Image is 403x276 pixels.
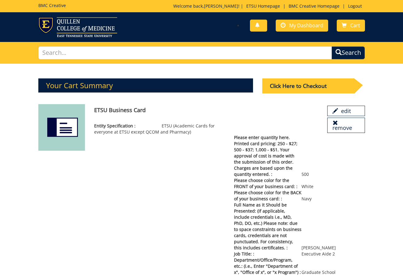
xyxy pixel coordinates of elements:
h5: BMC Creative [38,3,66,8]
a: Click Here to Checkout [262,89,364,95]
span: Please choose color for the FRONT of your business card: : [234,177,301,190]
span: My Dashboard [289,22,323,29]
span: Full Name as it Should be Presented: (if applicable, include credentials i.e., MD, PhD, DO, etc.)... [234,202,301,251]
h3: Your Cart Summary [38,78,253,93]
span: Department/Office/Program, etc.: (i.e., Enter "Department of x", "Office of x", or "x Program") : [234,257,301,275]
span: Cart [350,22,360,29]
a: Logout [345,3,365,9]
img: etsu%20business%20card-614b6b15914de3.78613464.png [38,104,85,151]
div: Click Here to Checkout [262,78,354,93]
p: Navy [234,190,365,202]
a: Cart [337,20,365,32]
h4: ETSU Business Card [94,107,318,113]
a: edit [327,106,365,116]
input: Search... [38,46,332,59]
span: Entity Specification : [94,123,162,129]
p: Graduate School [234,257,365,275]
a: remove [327,118,365,133]
p: Executive Aide 2 [234,251,365,257]
span: Please enter quantity here. Printed card pricing: 250 - $27; 500 - $37; 1,000 - $51. Your approva... [234,134,301,177]
span: Please choose color for the BACK of your business card: : [234,190,301,202]
a: My Dashboard [276,20,328,32]
span: Job Title: : [234,251,301,257]
img: ETSU logo [38,17,117,37]
p: White [234,177,365,190]
button: Search [332,46,365,59]
a: ETSU Homepage [243,3,283,9]
p: Welcome back, ! | | | [173,3,365,9]
a: BMC Creative Homepage [286,3,343,9]
p: [PERSON_NAME] [234,202,365,251]
p: 500 [234,134,365,177]
a: [PERSON_NAME] [204,3,238,9]
p: ETSU (Academic Cards for everyone at ETSU except QCOM and Pharmacy) [94,123,225,135]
